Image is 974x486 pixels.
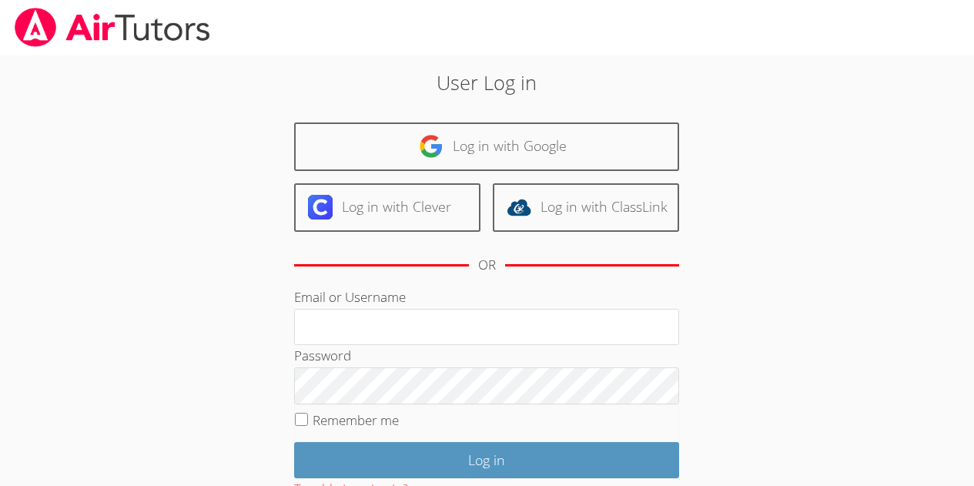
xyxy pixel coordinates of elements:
[13,8,212,47] img: airtutors_banner-c4298cdbf04f3fff15de1276eac7730deb9818008684d7c2e4769d2f7ddbe033.png
[294,183,480,232] a: Log in with Clever
[419,134,443,159] img: google-logo-50288ca7cdecda66e5e0955fdab243c47b7ad437acaf1139b6f446037453330a.svg
[294,442,679,478] input: Log in
[313,411,399,429] label: Remember me
[294,347,351,364] label: Password
[308,195,333,220] img: clever-logo-6eab21bc6e7a338710f1a6ff85c0baf02591cd810cc4098c63d3a4b26e2feb20.svg
[478,254,496,277] div: OR
[507,195,531,220] img: classlink-logo-d6bb404cc1216ec64c9a2012d9dc4662098be43eaf13dc465df04b49fa7ab582.svg
[224,68,750,97] h2: User Log in
[294,122,679,171] a: Log in with Google
[294,288,406,306] label: Email or Username
[493,183,679,232] a: Log in with ClassLink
